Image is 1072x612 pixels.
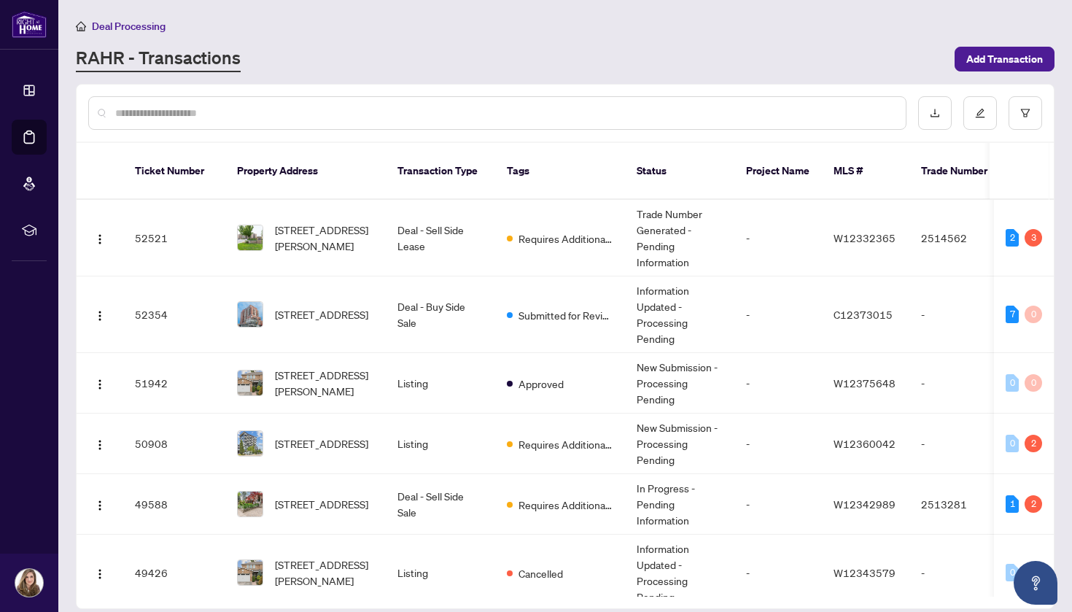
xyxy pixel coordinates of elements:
span: download [930,108,940,118]
span: home [76,21,86,31]
span: [STREET_ADDRESS][PERSON_NAME] [275,367,374,399]
td: Listing [386,535,495,611]
img: Logo [94,379,106,390]
button: edit [963,96,997,130]
button: filter [1009,96,1042,130]
td: 49588 [123,474,225,535]
button: Add Transaction [955,47,1054,71]
td: - [909,276,1011,353]
span: W12375648 [834,376,896,390]
button: Logo [88,226,112,249]
td: 2513281 [909,474,1011,535]
img: thumbnail-img [238,431,263,456]
td: 52521 [123,200,225,276]
a: RAHR - Transactions [76,46,241,72]
td: - [909,353,1011,414]
th: Transaction Type [386,143,495,200]
td: 50908 [123,414,225,474]
div: 0 [1025,374,1042,392]
img: Logo [94,568,106,580]
div: 2 [1025,495,1042,513]
span: [STREET_ADDRESS] [275,306,368,322]
span: W12332365 [834,231,896,244]
div: 7 [1006,306,1019,323]
td: - [909,535,1011,611]
img: logo [12,11,47,38]
span: edit [975,108,985,118]
th: Project Name [734,143,822,200]
img: Logo [94,310,106,322]
span: Add Transaction [966,47,1043,71]
td: Information Updated - Processing Pending [625,535,734,611]
th: Ticket Number [123,143,225,200]
span: [STREET_ADDRESS] [275,435,368,452]
span: filter [1020,108,1030,118]
td: - [734,414,822,474]
td: Listing [386,353,495,414]
td: In Progress - Pending Information [625,474,734,535]
td: Deal - Sell Side Lease [386,200,495,276]
div: 0 [1006,564,1019,581]
td: 49426 [123,535,225,611]
span: Requires Additional Docs [518,497,613,513]
span: [STREET_ADDRESS] [275,496,368,512]
button: download [918,96,952,130]
td: 2514562 [909,200,1011,276]
td: Deal - Sell Side Sale [386,474,495,535]
td: - [734,353,822,414]
span: [STREET_ADDRESS][PERSON_NAME] [275,557,374,589]
span: Deal Processing [92,20,166,33]
img: thumbnail-img [238,371,263,395]
img: thumbnail-img [238,492,263,516]
div: 2 [1006,229,1019,247]
th: Property Address [225,143,386,200]
img: Logo [94,233,106,245]
span: [STREET_ADDRESS][PERSON_NAME] [275,222,374,254]
td: - [734,535,822,611]
th: Trade Number [909,143,1011,200]
td: Information Updated - Processing Pending [625,276,734,353]
td: Trade Number Generated - Pending Information [625,200,734,276]
span: Submitted for Review [518,307,613,323]
th: Tags [495,143,625,200]
td: 52354 [123,276,225,353]
span: Requires Additional Docs [518,231,613,247]
td: - [909,414,1011,474]
td: New Submission - Processing Pending [625,414,734,474]
span: Requires Additional Docs [518,436,613,452]
div: 3 [1025,229,1042,247]
td: 51942 [123,353,225,414]
td: Deal - Buy Side Sale [386,276,495,353]
button: Open asap [1014,561,1057,605]
button: Logo [88,303,112,326]
div: 0 [1006,435,1019,452]
span: C12373015 [834,308,893,321]
button: Logo [88,492,112,516]
img: thumbnail-img [238,225,263,250]
img: Profile Icon [15,569,43,597]
span: Approved [518,376,564,392]
button: Logo [88,561,112,584]
td: - [734,474,822,535]
td: - [734,200,822,276]
th: MLS # [822,143,909,200]
img: thumbnail-img [238,302,263,327]
span: W12343579 [834,566,896,579]
td: New Submission - Processing Pending [625,353,734,414]
span: W12360042 [834,437,896,450]
button: Logo [88,432,112,455]
th: Status [625,143,734,200]
img: Logo [94,439,106,451]
img: thumbnail-img [238,560,263,585]
div: 2 [1025,435,1042,452]
img: Logo [94,500,106,511]
td: - [734,276,822,353]
span: Cancelled [518,565,563,581]
div: 1 [1006,495,1019,513]
div: 0 [1006,374,1019,392]
td: Listing [386,414,495,474]
span: W12342989 [834,497,896,511]
button: Logo [88,371,112,395]
div: 0 [1025,306,1042,323]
